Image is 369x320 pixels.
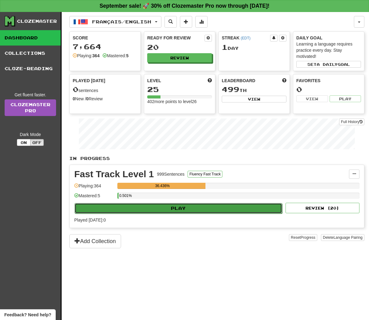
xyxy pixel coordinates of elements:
div: 0 [296,86,361,93]
span: Score more points to level up [208,78,212,84]
span: Language Pairing [334,235,363,240]
strong: 0 [86,96,89,101]
button: Play [330,95,361,102]
button: Français/English [69,16,161,28]
span: This week in points, UTC [282,78,286,84]
button: View [222,96,286,102]
a: ClozemasterPro [5,99,56,116]
span: Français / English [92,19,151,24]
p: In Progress [69,155,364,162]
span: 0 [73,85,79,94]
button: View [296,95,328,102]
span: Progress [301,235,315,240]
div: Get fluent faster. [5,92,56,98]
div: th [222,86,286,94]
div: Favorites [296,78,361,84]
button: Search sentences [164,16,177,28]
div: Ready for Review [147,35,205,41]
button: DeleteLanguage Pairing [321,234,364,241]
a: (EDT) [241,36,250,40]
div: Mastered: 5 [74,193,114,203]
div: sentences [73,86,137,94]
button: Fluency Fast Track [188,171,222,178]
button: ResetProgress [289,234,317,241]
span: Open feedback widget [4,312,51,318]
div: Fast Track Level 1 [74,170,154,179]
div: Day [222,43,286,51]
div: Score [73,35,137,41]
div: 36.436% [119,183,205,189]
div: Streak [222,35,270,41]
button: Play [75,203,282,214]
button: Review (20) [286,203,359,213]
div: 999 Sentences [157,171,185,177]
span: 1 [222,43,228,51]
button: Add sentence to collection [180,16,192,28]
span: Leaderboard [222,78,255,84]
button: Seta dailygoal [296,61,361,68]
div: 402 more points to level 26 [147,98,212,105]
strong: 5 [126,53,128,58]
button: More stats [195,16,208,28]
strong: September sale! 🚀 30% off Clozemaster Pro now through [DATE]! [99,3,270,9]
div: Mastered: [103,53,128,59]
div: 7,664 [73,43,137,50]
div: Learning a language requires practice every day. Stay motivated! [296,41,361,59]
button: Add Collection [69,234,121,248]
div: 25 [147,86,212,93]
button: On [17,139,30,146]
strong: 0 [73,96,75,101]
span: Played [DATE]: 0 [74,218,106,222]
span: Level [147,78,161,84]
button: Off [30,139,44,146]
div: Playing: 364 [74,183,114,193]
button: Review [147,53,212,62]
div: 20 [147,43,212,51]
button: Full History [339,118,364,125]
div: Daily Goal [296,35,361,41]
div: Clozemaster [17,18,57,24]
strong: 364 [92,53,99,58]
div: Playing: [73,53,99,59]
div: New / Review [73,96,137,102]
span: Played [DATE] [73,78,105,84]
div: Dark Mode [5,131,56,138]
span: 499 [222,85,239,94]
span: a daily [317,62,338,66]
